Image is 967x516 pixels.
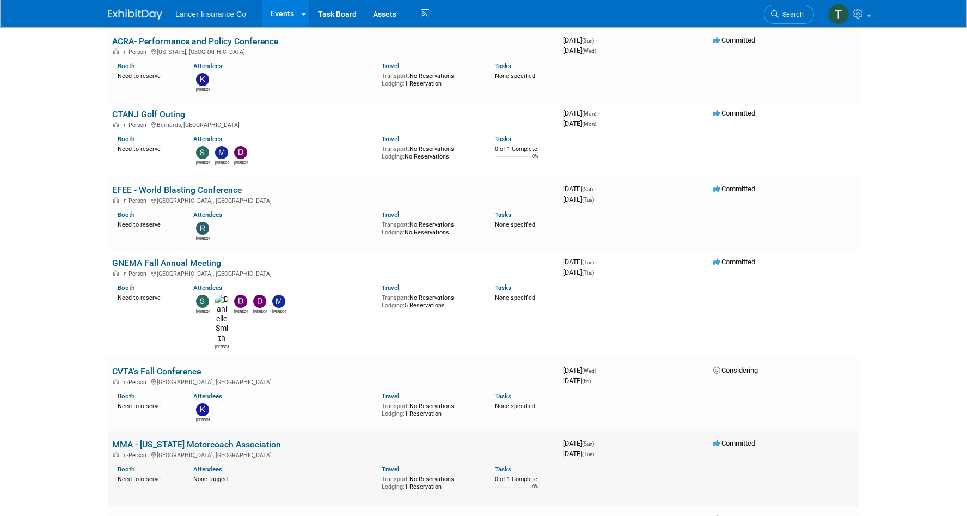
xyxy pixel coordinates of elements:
span: Transport: [382,72,409,80]
a: Attendees [193,284,222,292]
div: [US_STATE], [GEOGRAPHIC_DATA] [112,47,554,56]
span: (Wed) [582,48,596,54]
div: No Reservations No Reservations [382,143,479,160]
span: In-Person [122,197,150,204]
span: [DATE] [563,439,597,447]
span: Lodging: [382,302,405,309]
span: [DATE] [563,377,591,385]
a: Tasks [495,392,511,400]
span: (Tue) [582,259,594,265]
span: - [598,109,599,117]
div: Danielle Smith [215,343,229,350]
img: Michael Arcario [272,295,285,308]
span: In-Person [122,48,150,56]
span: (Fri) [582,378,591,384]
a: MMA - [US_STATE] Motorcoach Association [112,439,281,450]
span: None specified [495,403,535,410]
span: Transport: [382,221,409,228]
div: Bernards, [GEOGRAPHIC_DATA] [112,120,554,129]
span: [DATE] [563,258,597,266]
span: (Thu) [582,270,594,276]
img: In-Person Event [113,197,119,203]
a: ACRA- Performance and Policy Conference [112,36,278,46]
span: Considering [713,366,758,374]
a: Travel [382,465,399,473]
img: Steven O'Shea [196,295,209,308]
a: GNEMA Fall Annual Meeting [112,258,221,268]
span: [DATE] [563,46,596,54]
a: Booth [118,62,134,70]
a: Tasks [495,62,511,70]
div: Need to reserve [118,143,177,153]
img: Dennis Kelly [234,146,247,159]
span: Lodging: [382,229,405,236]
div: 0 of 1 Complete [495,145,554,153]
span: [DATE] [563,195,594,203]
div: 0 of 1 Complete [495,476,554,483]
div: Need to reserve [118,219,177,229]
a: EFEE - World Blasting Conference [112,185,242,195]
span: [DATE] [563,119,596,128]
span: Committed [713,439,755,447]
a: Tasks [495,465,511,473]
a: CTANJ Golf Outing [112,109,185,119]
span: Transport: [382,294,409,301]
a: Booth [118,284,134,292]
a: Attendees [193,211,222,218]
img: Ralph Burnham [196,222,209,235]
div: Need to reserve [118,70,177,80]
div: Need to reserve [118,292,177,302]
a: Travel [382,62,399,70]
img: Dana Turilli [253,295,266,308]
div: Matt Mushorn [215,159,229,166]
a: Tasks [495,284,511,292]
a: Attendees [193,392,222,400]
div: No Reservations 5 Reservations [382,292,479,309]
img: Kevin Rose [196,403,209,416]
div: [GEOGRAPHIC_DATA], [GEOGRAPHIC_DATA] [112,269,554,277]
img: Matt Mushorn [215,146,228,159]
span: None specified [495,294,535,301]
span: Search [779,10,804,19]
span: In-Person [122,452,150,459]
div: Michael Arcario [272,308,286,314]
div: [GEOGRAPHIC_DATA], [GEOGRAPHIC_DATA] [112,450,554,459]
div: Dennis Kelly [234,159,248,166]
span: [DATE] [563,109,599,117]
img: ExhibitDay [108,9,162,20]
span: Lodging: [382,410,405,417]
a: CVTA's Fall Conference [112,366,201,377]
span: (Sun) [582,38,594,44]
a: Booth [118,211,134,218]
img: In-Person Event [113,270,119,276]
span: - [596,258,597,266]
img: In-Person Event [113,379,119,384]
span: - [596,439,597,447]
span: None specified [495,72,535,80]
div: No Reservations No Reservations [382,219,479,236]
span: [DATE] [563,366,599,374]
span: Lodging: [382,483,405,490]
a: Booth [118,135,134,143]
a: Travel [382,392,399,400]
a: Travel [382,211,399,218]
img: Dennis Kelly [234,295,247,308]
div: [GEOGRAPHIC_DATA], [GEOGRAPHIC_DATA] [112,196,554,204]
a: Booth [118,392,134,400]
div: No Reservations 1 Reservation [382,400,479,417]
img: Danielle Smith [215,295,229,343]
a: Tasks [495,211,511,218]
span: [DATE] [563,36,597,44]
div: Kevin Rose [196,416,210,423]
div: Need to reserve [118,473,177,483]
a: Attendees [193,135,222,143]
span: (Tue) [582,451,594,457]
span: Committed [713,258,755,266]
span: (Mon) [582,121,596,127]
span: Committed [713,109,755,117]
img: kathy egan [196,73,209,86]
span: Lodging: [382,153,405,160]
span: - [596,36,597,44]
span: Lancer Insurance Co [175,10,246,19]
div: None tagged [193,473,374,483]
